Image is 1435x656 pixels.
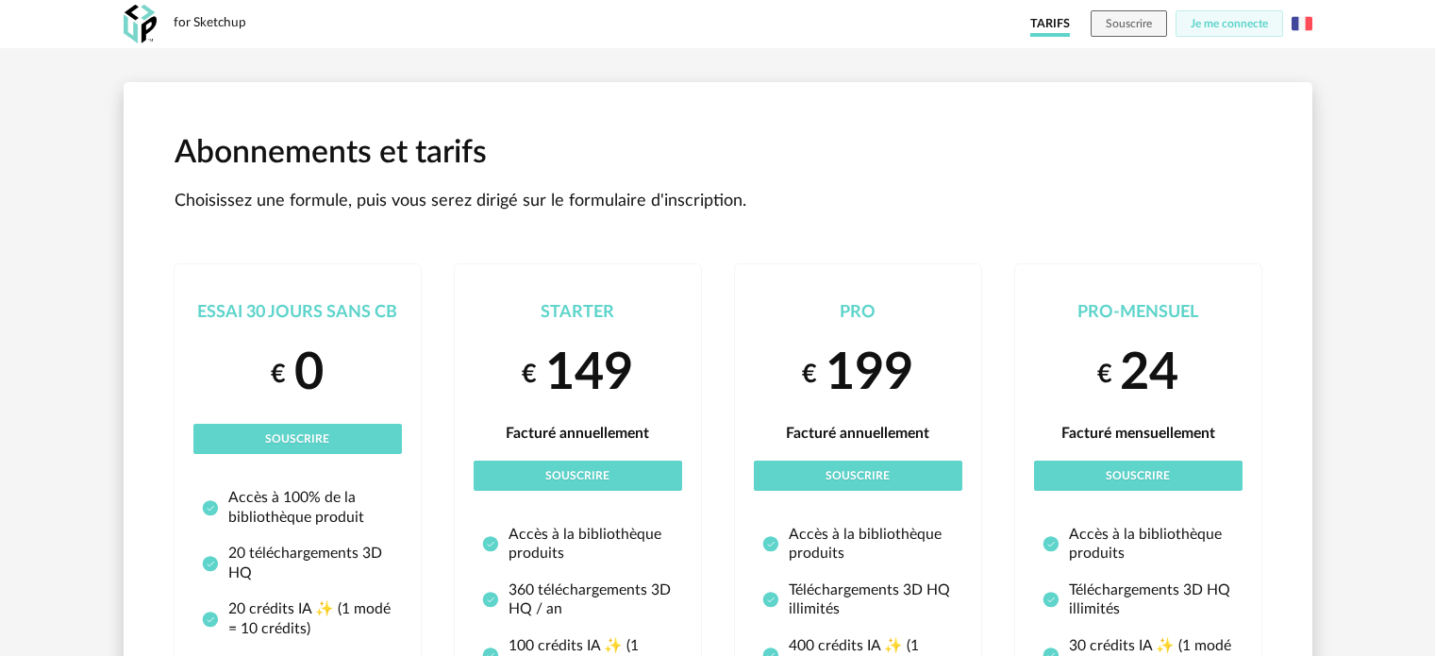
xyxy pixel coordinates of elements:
span: 24 [1120,348,1178,399]
span: 0 [294,348,324,399]
li: 20 téléchargements 3D HQ [202,544,393,582]
li: 20 crédits IA ✨ (1 modé = 10 crédits) [202,599,393,638]
li: Accès à 100% de la bibliothèque produit [202,488,393,527]
p: Choisissez une formule, puis vous serez dirigé sur le formulaire d'inscription. [175,191,1261,212]
div: Starter [474,302,682,324]
span: 199 [826,348,913,399]
li: Accès à la bibliothèque produits [482,525,674,563]
div: Pro-Mensuel [1034,302,1243,324]
div: for Sketchup [174,15,246,32]
button: Souscrire [754,461,962,491]
span: Souscrire [1106,470,1170,481]
li: Téléchargements 3D HQ illimités [762,580,954,619]
div: Pro [754,302,962,324]
li: 360 téléchargements 3D HQ / an [482,580,674,619]
img: OXP [124,5,157,43]
span: Facturé annuellement [786,426,929,441]
span: Souscrire [1106,18,1152,29]
h1: Abonnements et tarifs [175,133,1261,175]
button: Souscrire [193,424,402,454]
span: Souscrire [826,470,890,481]
div: Essai 30 jours sans CB [193,302,402,324]
button: Souscrire [1091,10,1167,37]
span: Je me connecte [1191,18,1268,29]
small: € [1097,358,1112,391]
button: Souscrire [474,461,682,491]
li: Accès à la bibliothèque produits [762,525,954,563]
li: Téléchargements 3D HQ illimités [1043,580,1234,619]
small: € [271,358,286,391]
span: Souscrire [545,470,609,481]
small: € [802,358,817,391]
span: Souscrire [265,433,329,445]
button: Souscrire [1034,461,1243,491]
small: € [522,358,537,391]
button: Je me connecte [1176,10,1283,37]
span: 149 [545,348,633,399]
li: Accès à la bibliothèque produits [1043,525,1234,563]
img: fr [1292,13,1312,34]
span: Facturé mensuellement [1061,426,1215,441]
span: Facturé annuellement [506,426,649,441]
a: Tarifs [1030,10,1070,37]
